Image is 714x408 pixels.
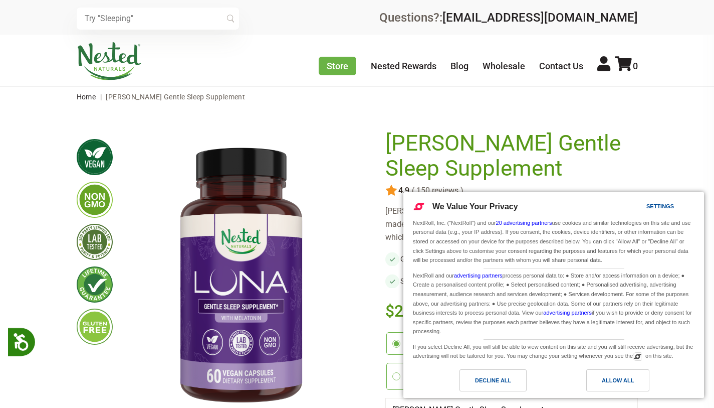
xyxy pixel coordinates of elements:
div: If you select Decline All, you will still be able to view content on this site and you will still... [411,340,696,362]
div: Allow All [602,375,634,386]
a: Contact Us [539,61,583,71]
a: Home [77,93,96,101]
nav: breadcrumbs [77,87,638,107]
span: [PERSON_NAME] Gentle Sleep Supplement [106,93,245,101]
h1: [PERSON_NAME] Gentle Sleep Supplement [385,131,633,181]
img: lifetimeguarantee [77,266,113,303]
div: NextRoll and our process personal data to: ● Store and/or access information on a device; ● Creat... [411,268,696,337]
img: thirdpartytested [77,224,113,260]
li: Get Back to Normal, Healthy Sleep [385,252,512,266]
span: | [98,93,104,101]
div: [PERSON_NAME] Sleep Supplement is an herbal sleep supplement made with safe, natural, and scienti... [385,205,638,244]
a: Decline All [409,369,554,396]
span: We Value Your Privacy [432,202,518,211]
a: Blog [450,61,468,71]
img: Nested Naturals [77,42,142,80]
span: ( 150 reviews ) [409,186,463,195]
li: Set a Healthier Sleep Pattern [385,274,512,288]
div: Settings [646,201,674,212]
span: 4.9 [397,186,409,195]
a: Nested Rewards [371,61,436,71]
a: 0 [615,61,638,71]
img: star.svg [385,185,397,197]
a: Store [319,57,356,75]
a: Settings [629,198,653,217]
a: advertising partners [454,273,503,279]
div: Questions?: [379,12,638,24]
span: 0 [633,61,638,71]
a: [EMAIL_ADDRESS][DOMAIN_NAME] [442,11,638,25]
a: 20 advertising partners [496,220,552,226]
a: advertising partners [543,310,592,316]
div: NextRoll, Inc. ("NextRoll") and our use cookies and similar technologies on this site and use per... [411,217,696,266]
a: Wholesale [483,61,525,71]
img: gmofree [77,182,113,218]
span: $21.95 [385,300,437,322]
img: vegan [77,139,113,175]
img: glutenfree [77,309,113,345]
a: Allow All [554,369,698,396]
input: Try "Sleeping" [77,8,239,30]
div: Decline All [475,375,511,386]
